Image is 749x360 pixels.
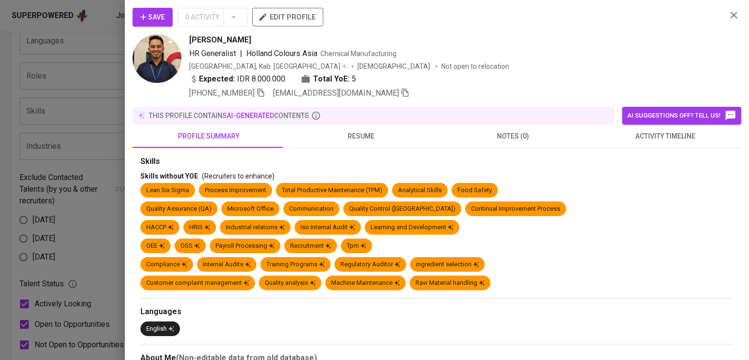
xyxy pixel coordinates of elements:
[189,223,210,232] div: HRIS
[371,223,453,232] div: Learning and Development
[273,88,399,98] span: [EMAIL_ADDRESS][DOMAIN_NAME]
[300,223,355,232] div: Iso Internal Audit
[149,111,309,120] p: this profile contains contents
[189,61,348,71] div: [GEOGRAPHIC_DATA], Kab. [GEOGRAPHIC_DATA]
[227,112,274,120] span: AI-generated
[140,156,733,167] div: Skills
[226,223,285,232] div: Industrial relations
[146,204,212,214] div: Quality Assurance (QA)
[189,88,255,98] span: [PHONE_NUMBER]
[216,241,275,251] div: Payroll Processing
[595,130,735,142] span: activity timeline
[441,61,509,71] p: Not open to relocation
[347,241,366,251] div: Tpm
[189,34,251,46] span: [PERSON_NAME]
[205,186,266,195] div: Process Improvement
[146,324,174,334] div: English
[340,260,400,269] div: Regulatory Auditor
[457,186,492,195] div: Food Safety
[146,241,165,251] div: OEE
[291,130,431,142] span: resume
[471,204,560,214] div: Continual Improvement Process
[352,73,356,85] span: 5
[140,172,198,180] span: Skills without YOE
[146,186,189,195] div: Lean Six Sigma
[357,61,432,71] span: [DEMOGRAPHIC_DATA]
[240,48,242,60] span: |
[146,260,187,269] div: Compliance
[320,50,396,58] span: Chemical Manufacturing
[282,186,382,195] div: Total Productive Maintenance (TPM)
[627,110,736,121] span: AI suggestions off? Tell us!
[289,204,334,214] div: Communication
[227,204,274,214] div: Microsoft Office
[133,8,173,26] button: Save
[443,130,583,142] span: notes (0)
[140,11,165,23] span: Save
[133,34,181,83] img: f27233d540bc6756a2aaf34daae515f5.jpg
[199,73,235,85] b: Expected:
[203,260,251,269] div: Internal Audits
[349,204,455,214] div: Quality Control ([GEOGRAPHIC_DATA])
[138,130,279,142] span: profile summary
[202,172,275,180] span: (Recruiters to enhance)
[331,279,400,288] div: Machine Maintenance
[416,260,479,269] div: ingredient selection
[189,49,236,58] span: HR Generalist
[146,223,174,232] div: HACCP
[246,49,317,58] span: Holland Colours Asia
[140,306,733,318] div: Languages
[313,73,350,85] b: Total YoE:
[265,279,315,288] div: Quality analysis
[622,107,741,124] button: AI suggestions off? Tell us!
[146,279,249,288] div: Customer complaint management
[398,186,442,195] div: Analytical Skills
[252,13,323,20] a: edit profile
[290,241,331,251] div: Recruitment
[180,241,200,251] div: OSS
[189,73,285,85] div: IDR 8.000.000
[266,260,325,269] div: Training Programs
[260,11,315,23] span: edit profile
[415,279,485,288] div: Raw Material handling
[252,8,323,26] button: edit profile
